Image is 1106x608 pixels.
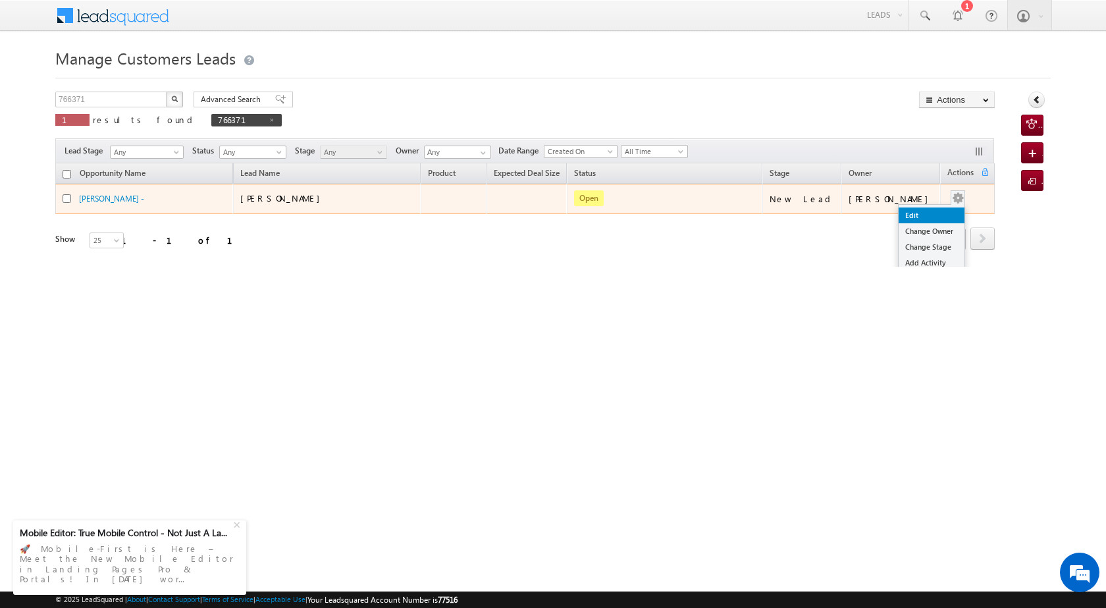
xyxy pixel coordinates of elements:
span: Stage [770,168,789,178]
a: About [127,595,146,603]
textarea: Type your message and hit 'Enter' [17,122,240,395]
a: 25 [90,233,124,248]
span: 77516 [438,595,458,605]
a: Show All Items [473,146,490,159]
a: Opportunity Name [73,166,152,183]
span: Any [321,146,383,158]
span: Owner [849,168,872,178]
span: 1 [62,114,83,125]
span: Your Leadsquared Account Number is [307,595,458,605]
a: Expected Deal Size [487,166,566,183]
a: Change Owner [899,223,964,239]
span: Any [111,146,179,158]
span: Expected Deal Size [494,168,560,178]
div: Chat with us now [68,69,221,86]
a: Add Activity [899,255,964,271]
div: [PERSON_NAME] [849,193,935,205]
span: Opportunity Name [80,168,145,178]
span: Actions [941,165,980,182]
a: Any [110,146,184,159]
a: Change Stage [899,239,964,255]
a: Terms of Service [202,595,253,603]
span: Lead Stage [65,145,108,157]
span: Date Range [498,145,544,157]
div: Minimize live chat window [216,7,248,38]
button: Actions [919,92,995,108]
a: Contact Support [148,595,200,603]
a: Stage [763,166,796,183]
a: Created On [544,145,618,158]
span: Manage Customers Leads [55,47,236,69]
span: Lead Name [234,166,286,183]
a: Edit [899,207,964,223]
a: Acceptable Use [255,595,305,603]
span: 766371 [218,114,262,125]
span: Advanced Search [201,94,265,105]
span: All Time [621,146,684,157]
div: New Lead [770,193,835,205]
a: next [970,229,995,250]
input: Check all records [63,170,71,179]
div: Mobile Editor: True Mobile Control - Not Just A La... [20,527,232,539]
span: Owner [396,145,424,157]
em: Start Chat [179,406,239,424]
span: [PERSON_NAME] [240,192,327,204]
a: [PERSON_NAME] - [79,194,144,204]
span: Stage [295,145,320,157]
img: Search [171,96,178,102]
input: Type to Search [424,146,491,159]
span: Created On [544,146,613,157]
span: Product [428,168,456,178]
span: next [970,227,995,250]
span: Status [192,145,219,157]
div: + [230,516,246,532]
a: Status [567,166,602,183]
span: Open [574,190,604,206]
div: Show [55,233,79,245]
a: Any [219,146,286,159]
span: © 2025 LeadSquared | | | | | [55,594,458,606]
div: 1 - 1 of 1 [121,233,248,248]
img: d_60004797649_company_0_60004797649 [22,69,55,86]
a: Any [320,146,387,159]
span: 25 [90,235,125,246]
div: 🚀 Mobile-First is Here – Meet the New Mobile Editor in Landing Pages Pro & Portals! In [DATE] wor... [20,539,240,588]
span: Any [220,146,282,158]
a: All Time [621,145,688,158]
span: results found [93,114,197,125]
